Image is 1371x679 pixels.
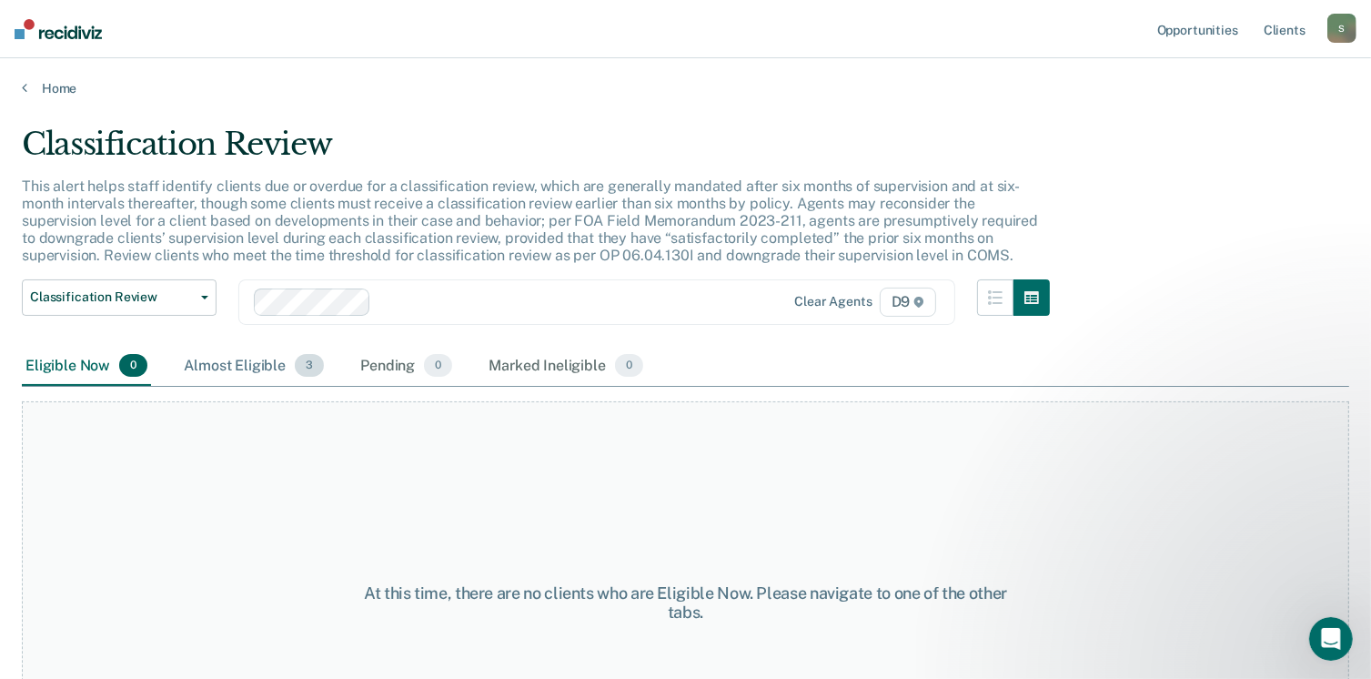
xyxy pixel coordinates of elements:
div: Clear agents [794,294,872,309]
button: Classification Review [22,279,217,316]
div: Classification Review [22,126,1050,177]
span: 0 [615,354,643,378]
img: Recidiviz [15,19,102,39]
iframe: Intercom live chat [1309,617,1353,661]
span: 3 [295,354,324,378]
div: Pending0 [357,347,456,387]
a: Home [22,80,1349,96]
span: 0 [119,354,147,378]
button: S [1327,14,1356,43]
span: D9 [880,288,937,317]
p: This alert helps staff identify clients due or overdue for a classification review, which are gen... [22,177,1038,265]
div: Marked Ineligible0 [485,347,647,387]
span: Classification Review [30,289,194,305]
div: Almost Eligible3 [180,347,328,387]
div: At this time, there are no clients who are Eligible Now. Please navigate to one of the other tabs. [354,583,1017,623]
span: 0 [424,354,452,378]
div: Eligible Now0 [22,347,151,387]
